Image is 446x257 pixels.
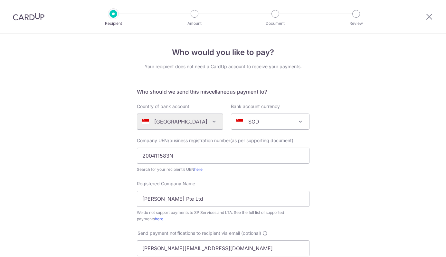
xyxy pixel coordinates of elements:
[171,20,218,27] p: Amount
[138,230,261,236] span: Send payment notifications to recipient via email (optional)
[251,20,299,27] p: Document
[231,114,309,129] span: SGD
[404,238,440,254] iframe: Opens a widget where you can find more information
[137,103,189,110] label: Country of bank account
[194,167,203,172] a: here
[137,240,309,256] input: Enter email address
[155,216,163,221] a: here
[13,13,44,21] img: CardUp
[137,166,309,173] div: Search for your recipient’s UEN
[137,47,309,58] h4: Who would you like to pay?
[231,114,309,130] span: SGD
[231,103,280,110] label: Bank account currency
[137,181,195,186] span: Registered Company Name
[90,20,137,27] p: Recipient
[137,209,309,222] div: We do not support payments to SP Services and LTA. See the full list of supported payments .
[137,138,293,143] span: Company UEN/business registration number(as per supporting document)
[137,88,309,96] h5: Who should we send this miscellaneous payment to?
[332,20,380,27] p: Review
[137,63,309,70] div: Your recipient does not need a CardUp account to receive your payments.
[248,118,259,125] p: SGD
